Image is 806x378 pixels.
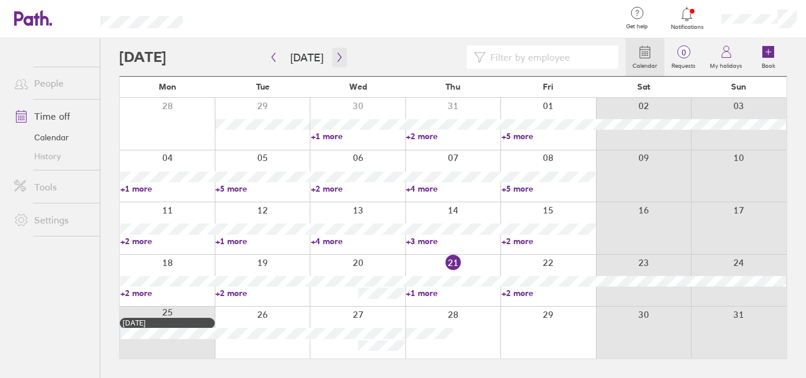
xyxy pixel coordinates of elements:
[5,208,100,232] a: Settings
[625,38,664,76] a: Calendar
[5,175,100,199] a: Tools
[406,288,500,298] a: +1 more
[311,131,405,142] a: +1 more
[502,183,595,194] a: +5 more
[755,59,782,70] label: Book
[406,236,500,246] a: +3 more
[349,82,367,91] span: Wed
[502,131,595,142] a: +5 more
[625,59,664,70] label: Calendar
[703,38,749,76] a: My holidays
[215,236,309,246] a: +1 more
[664,38,703,76] a: 0Requests
[311,236,405,246] a: +4 more
[703,59,749,70] label: My holidays
[311,183,405,194] a: +2 more
[637,82,650,91] span: Sat
[486,46,611,68] input: Filter by employee
[445,82,460,91] span: Thu
[120,236,214,246] a: +2 more
[543,82,553,91] span: Fri
[215,288,309,298] a: +2 more
[215,183,309,194] a: +5 more
[502,236,595,246] a: +2 more
[120,288,214,298] a: +2 more
[664,59,703,70] label: Requests
[120,183,214,194] a: +1 more
[502,288,595,298] a: +2 more
[618,23,656,30] span: Get help
[406,183,500,194] a: +4 more
[5,128,100,147] a: Calendar
[668,24,706,31] span: Notifications
[731,82,746,91] span: Sun
[749,38,787,76] a: Book
[5,104,100,128] a: Time off
[5,147,100,166] a: History
[256,82,270,91] span: Tue
[159,82,176,91] span: Mon
[406,131,500,142] a: +2 more
[5,71,100,95] a: People
[668,6,706,31] a: Notifications
[664,48,703,57] span: 0
[123,319,212,327] div: [DATE]
[281,48,333,67] button: [DATE]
